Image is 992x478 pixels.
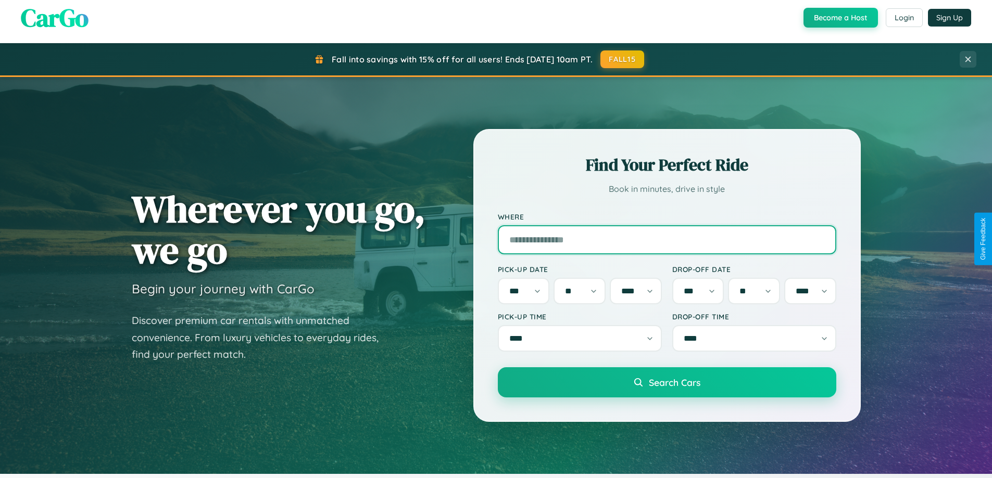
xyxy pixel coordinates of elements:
button: Sign Up [928,9,971,27]
p: Discover premium car rentals with unmatched convenience. From luxury vehicles to everyday rides, ... [132,312,392,363]
h1: Wherever you go, we go [132,188,425,270]
p: Book in minutes, drive in style [498,182,836,197]
div: Give Feedback [980,218,987,260]
button: Login [886,8,923,27]
span: Search Cars [649,377,700,388]
button: Search Cars [498,367,836,397]
label: Drop-off Date [672,265,836,274]
h3: Begin your journey with CarGo [132,281,315,296]
span: CarGo [21,1,89,35]
button: Become a Host [803,8,878,28]
label: Where [498,212,836,221]
span: Fall into savings with 15% off for all users! Ends [DATE] 10am PT. [332,54,593,64]
label: Pick-up Date [498,265,662,274]
label: Pick-up Time [498,312,662,321]
button: FALL15 [600,50,644,68]
h2: Find Your Perfect Ride [498,153,836,176]
label: Drop-off Time [672,312,836,321]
